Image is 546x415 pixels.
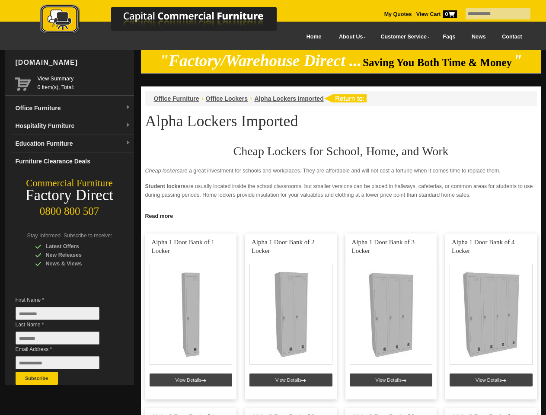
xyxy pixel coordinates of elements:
[384,11,412,17] a: My Quotes
[12,135,134,153] a: Education Furnituredropdown
[16,345,112,354] span: Email Address *
[154,95,199,102] a: Office Furniture
[494,27,530,47] a: Contact
[416,11,457,17] strong: View Cart
[35,259,117,268] div: News & Views
[145,182,537,199] p: are usually located inside the school classrooms, but smaller versions can be placed in hallways,...
[27,233,61,239] span: Stay Informed
[145,206,537,223] p: provide a sense of security for the employees. Since no one can enter or touch the locker, it red...
[125,105,131,110] img: dropdown
[5,189,134,201] div: Factory Direct
[12,50,134,76] div: [DOMAIN_NAME]
[16,4,319,36] img: Capital Commercial Furniture Logo
[38,74,131,83] a: View Summary
[201,94,204,103] li: ›
[125,140,131,146] img: dropdown
[35,251,117,259] div: New Releases
[324,94,367,102] img: return to
[415,11,457,17] a: View Cart0
[160,52,361,70] em: "Factory/Warehouse Direct ...
[5,201,134,217] div: 0800 800 507
[16,332,99,345] input: Last Name *
[12,117,134,135] a: Hospitality Furnituredropdown
[206,95,248,102] a: Office Lockers
[16,307,99,320] input: First Name *
[16,320,112,329] span: Last Name *
[145,166,537,175] p: are a great investment for schools and workplaces. They are affordable and will not cost a fortun...
[329,27,371,47] a: About Us
[371,27,434,47] a: Customer Service
[443,10,457,18] span: 0
[64,233,112,239] span: Subscribe to receive:
[145,183,186,189] strong: Student lockers
[125,123,131,128] img: dropdown
[12,99,134,117] a: Office Furnituredropdown
[145,113,537,129] h1: Alpha Lockers Imported
[12,153,134,170] a: Furniture Clearance Deals
[16,372,58,385] button: Subscribe
[141,210,541,220] a: Click to read more
[5,177,134,189] div: Commercial Furniture
[145,168,180,174] em: Cheap lockers
[145,145,537,158] h2: Cheap Lockers for School, Home, and Work
[250,94,252,103] li: ›
[16,4,319,38] a: Capital Commercial Furniture Logo
[513,52,522,70] em: "
[38,74,131,90] span: 0 item(s), Total:
[16,296,112,304] span: First Name *
[16,356,99,369] input: Email Address *
[363,57,512,68] span: Saving You Both Time & Money
[435,27,464,47] a: Faqs
[254,95,323,102] a: Alpha Lockers Imported
[463,27,494,47] a: News
[35,242,117,251] div: Latest Offers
